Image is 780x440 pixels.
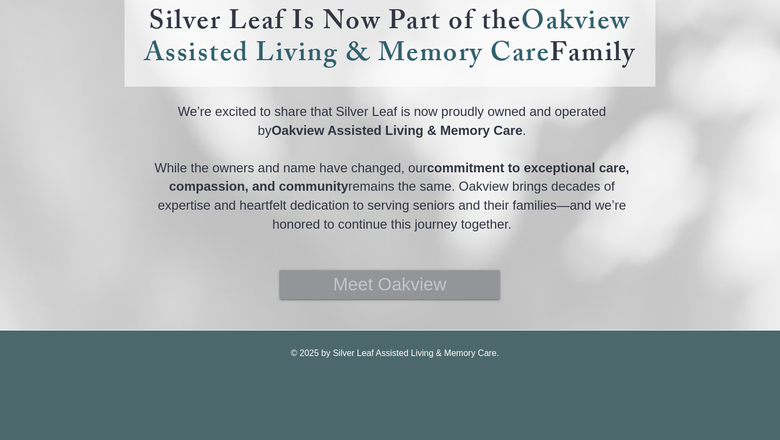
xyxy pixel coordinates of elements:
[333,272,446,297] span: Meet Oakview
[280,270,499,299] a: Meet Oakview
[178,104,606,138] span: We’re excited to share that Silver Leaf is now proudly owned and operated by
[158,179,626,231] span: remains the same. Oakview brings decades of expertise and heartfelt dedication to serving seniors...
[522,123,526,138] span: .
[291,348,499,358] span: © 2025 by Silver Leaf Assisted Living & Memory Care.
[144,1,636,79] a: Silver Leaf Is Now Part of theOakview Assisted Living & Memory CareFamily
[154,160,427,175] span: While the owners and name have changed, our
[271,123,522,138] span: Oakview Assisted Living & Memory Care
[144,1,630,79] span: Oakview Assisted Living & Memory Care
